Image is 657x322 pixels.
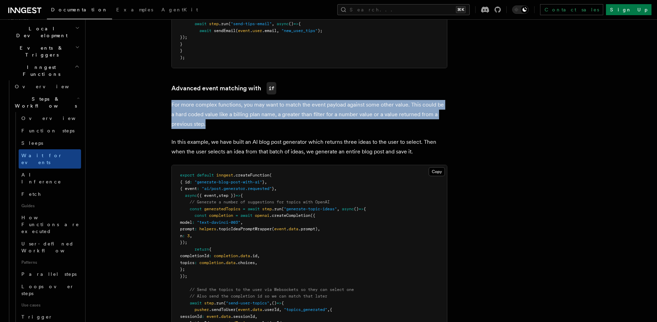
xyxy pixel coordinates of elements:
span: , [277,28,279,33]
span: , [216,193,219,198]
span: { [209,247,211,252]
a: How Functions are executed [19,211,81,238]
a: Sign Up [606,4,651,15]
span: .sendToUser [209,307,236,312]
span: default [197,173,214,178]
span: Steps & Workflows [12,95,77,109]
span: = [236,213,238,218]
span: Function steps [21,128,74,133]
a: Overview [19,112,81,124]
span: completion [199,260,223,265]
span: async [342,207,354,211]
span: , [255,314,257,319]
span: Examples [116,7,153,12]
span: event [238,28,250,33]
span: sessionId [180,314,202,319]
span: = [243,207,245,211]
span: Inngest Functions [6,64,74,78]
span: { [298,21,301,26]
span: ( [236,28,238,33]
span: inngest [216,173,233,178]
span: "new_user_tips" [281,28,318,33]
span: .choices [236,260,255,265]
span: Local Development [6,25,75,39]
span: : [190,180,192,184]
span: }); [180,35,187,40]
span: () [272,301,277,305]
kbd: ⌘K [456,6,466,13]
a: Function steps [19,124,81,137]
span: ( [236,307,238,312]
span: const [190,207,202,211]
a: Fetch [19,188,81,200]
span: "topics_generated" [284,307,327,312]
span: .prompt) [298,227,318,231]
span: Use cases [19,300,81,311]
span: () [354,207,359,211]
span: ( [269,173,272,178]
span: ({ event [197,193,216,198]
span: // Generate a number of suggestions for topics with OpenAI [190,200,330,204]
span: , [255,260,257,265]
span: ({ [310,213,315,218]
span: "text-davinci-003" [197,220,240,225]
a: Documentation [47,2,112,19]
span: "generate-topic-ideas" [284,207,337,211]
span: openai [255,213,269,218]
span: { id [180,180,190,184]
span: . [250,28,252,33]
span: step [209,21,219,26]
span: Overview [21,115,92,121]
span: => [236,193,240,198]
span: }; [180,267,185,272]
span: data [289,227,298,231]
span: await [190,301,202,305]
span: .id [250,253,257,258]
a: AgentKit [157,2,202,19]
span: , [272,21,274,26]
span: } [180,48,182,53]
span: helpers [199,227,216,231]
span: { [364,207,366,211]
a: Advanced event matching withif [171,82,276,94]
span: .run [272,207,281,211]
span: Guides [19,200,81,211]
span: event [274,227,286,231]
span: sendEmail [214,28,236,33]
span: .run [219,21,228,26]
span: , [265,180,267,184]
span: Loops over steps [21,284,74,296]
span: ( [223,301,226,305]
a: Parallel steps [19,268,81,280]
span: .run [214,301,223,305]
span: , [257,253,260,258]
a: Contact sales [540,4,603,15]
span: : [182,233,185,238]
span: AgentKit [161,7,198,12]
span: .topicIdeaPromptWrapper [216,227,272,231]
span: , [240,220,243,225]
a: Sleeps [19,137,81,149]
span: { [281,301,284,305]
span: Documentation [51,7,108,12]
span: : [195,227,197,231]
span: return [195,247,209,252]
span: event [207,314,219,319]
span: Events & Triggers [6,44,75,58]
span: } [262,180,265,184]
span: }); [180,274,187,279]
span: Patterns [19,257,81,268]
span: await [240,213,252,218]
a: Examples [112,2,157,19]
a: User-defined Workflows [19,238,81,257]
span: user [252,28,262,33]
span: : [209,253,211,258]
span: step [262,207,272,211]
span: data [240,253,250,258]
button: Search...⌘K [337,4,470,15]
span: async [277,21,289,26]
span: Overview [15,84,86,89]
span: prompt [180,227,195,231]
span: "generate-blog-post-with-ai" [195,180,262,184]
span: , [337,207,339,211]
